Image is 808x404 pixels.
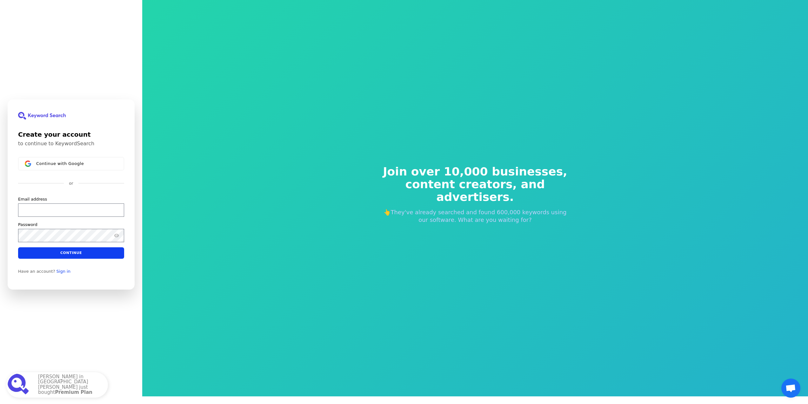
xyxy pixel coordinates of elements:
label: Email address [18,196,47,202]
img: KeywordSearch [18,112,66,120]
span: Join over 10,000 businesses, [379,165,572,178]
h1: Create your account [18,130,124,139]
p: [PERSON_NAME] in [GEOGRAPHIC_DATA][PERSON_NAME] just bought [38,374,102,396]
p: or [69,181,73,186]
p: to continue to KeywordSearch [18,140,124,147]
p: 👆They've already searched and found 600,000 keywords using our software. What are you waiting for? [379,209,572,224]
img: Sign in with Google [25,161,31,167]
button: Continue [18,247,124,258]
button: Show password [113,231,120,239]
label: Password [18,222,37,227]
strong: Premium Plan [55,389,92,395]
img: Premium Plan [8,373,30,396]
span: Have an account? [18,269,55,274]
span: content creators, and advertisers. [379,178,572,203]
button: Sign in with GoogleContinue with Google [18,157,124,170]
a: Sign in [57,269,70,274]
span: Continue with Google [36,161,84,166]
a: Chat abierto [781,379,800,398]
